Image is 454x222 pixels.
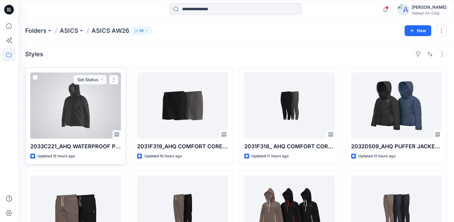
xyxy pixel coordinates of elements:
[30,72,121,139] a: 2033C221_AHQ WATERPROOF PUFFER JACEKT UNISEX WESTERN_AW26
[25,51,43,58] h4: Styles
[139,27,144,34] p: 26
[144,153,182,159] p: Updated 16 hours ago
[412,11,446,15] div: Vietsun Int. Corp
[137,72,228,139] a: 2031F319_AHQ COMFORT CORE STRETCH WOVEN 7IN SHORT MEN WESTERN_SMS_AW26
[60,26,78,35] a: ASICS
[351,72,442,139] a: 2032D509_AHQ PUFFER JACKET WOMEN WESTERN_AW26
[244,142,335,151] p: 2031F318_ AHQ COMFORT CORE STRETCH WOVEN PANT MEN WESTERN_SMS_AW26
[351,142,442,151] p: 2032D509_AHQ PUFFER JACKET WOMEN WESTERN_AW26
[251,153,289,159] p: Updated 17 hours ago
[412,4,446,11] div: [PERSON_NAME]
[92,26,129,35] p: ASICS AW26
[137,142,228,151] p: 2031F319_AHQ COMFORT CORE STRETCH WOVEN 7IN SHORT MEN WESTERN_SMS_AW26
[132,26,151,35] button: 26
[404,25,431,36] button: New
[25,26,47,35] a: Folders
[244,72,335,139] a: 2031F318_ AHQ COMFORT CORE STRETCH WOVEN PANT MEN WESTERN_SMS_AW26
[30,142,121,151] p: 2033C221_AHQ WATERPROOF PUFFER JACEKT UNISEX WESTERN_AW26
[38,153,75,159] p: Updated 16 hours ago
[358,153,395,159] p: Updated 21 hours ago
[397,4,409,16] img: avatar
